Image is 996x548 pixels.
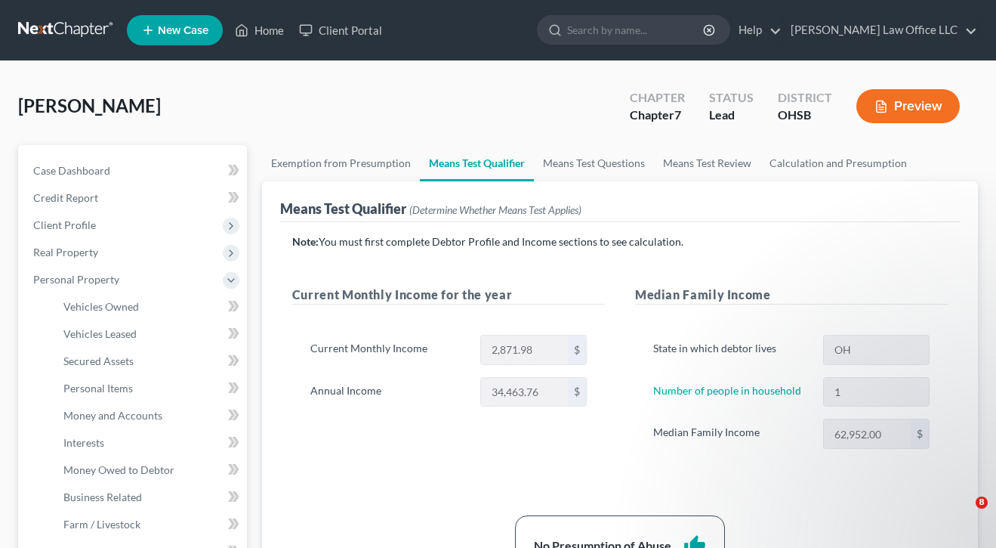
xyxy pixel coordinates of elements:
[481,336,568,364] input: 0.00
[630,107,685,124] div: Chapter
[976,497,988,509] span: 8
[303,335,473,365] label: Current Monthly Income
[567,16,705,44] input: Search by name...
[630,89,685,107] div: Chapter
[63,300,139,313] span: Vehicles Owned
[291,17,390,44] a: Client Portal
[227,17,291,44] a: Home
[51,457,247,484] a: Money Owed to Debtor
[262,145,420,181] a: Exemption from Presumption
[51,402,247,429] a: Money and Accounts
[635,286,948,305] h5: Median Family Income
[654,145,760,181] a: Means Test Review
[63,518,140,531] span: Farm / Livestock
[63,436,104,449] span: Interests
[51,484,247,511] a: Business Related
[33,164,110,177] span: Case Dashboard
[778,89,832,107] div: District
[33,191,98,204] span: Credit Report
[824,378,929,407] input: --
[63,354,134,367] span: Secured Assets
[303,377,473,407] label: Annual Income
[778,107,832,124] div: OHSB
[158,25,208,36] span: New Case
[292,286,605,305] h5: Current Monthly Income for the year
[824,336,929,364] input: State
[420,145,534,181] a: Means Test Qualifier
[783,17,977,44] a: [PERSON_NAME] Law Office LLC
[856,89,960,123] button: Preview
[51,348,247,375] a: Secured Assets
[63,382,133,395] span: Personal Items
[945,497,981,533] iframe: Intercom live chat
[63,491,142,503] span: Business Related
[568,378,586,407] div: $
[653,384,801,397] a: Number of people in household
[646,419,816,449] label: Median Family Income
[33,218,96,231] span: Client Profile
[760,145,916,181] a: Calculation and Presumption
[824,420,911,448] input: 0.00
[280,200,581,218] div: Means Test Qualifier
[21,157,247,184] a: Case Dashboard
[911,420,929,448] div: $
[568,336,586,364] div: $
[63,409,162,422] span: Money and Accounts
[292,235,319,248] strong: Note:
[709,89,754,107] div: Status
[409,203,581,216] span: (Determine Whether Means Test Applies)
[731,17,782,44] a: Help
[481,378,568,407] input: 0.00
[63,463,174,476] span: Money Owed to Debtor
[51,320,247,348] a: Vehicles Leased
[646,335,816,365] label: State in which debtor lives
[292,234,948,249] p: You must first complete Debtor Profile and Income sections to see calculation.
[709,107,754,124] div: Lead
[33,273,119,286] span: Personal Property
[21,184,247,212] a: Credit Report
[51,511,247,538] a: Farm / Livestock
[51,375,247,402] a: Personal Items
[33,246,98,259] span: Real Property
[51,429,247,457] a: Interests
[63,327,137,340] span: Vehicles Leased
[18,94,161,116] span: [PERSON_NAME]
[674,107,681,122] span: 7
[51,293,247,320] a: Vehicles Owned
[534,145,654,181] a: Means Test Questions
